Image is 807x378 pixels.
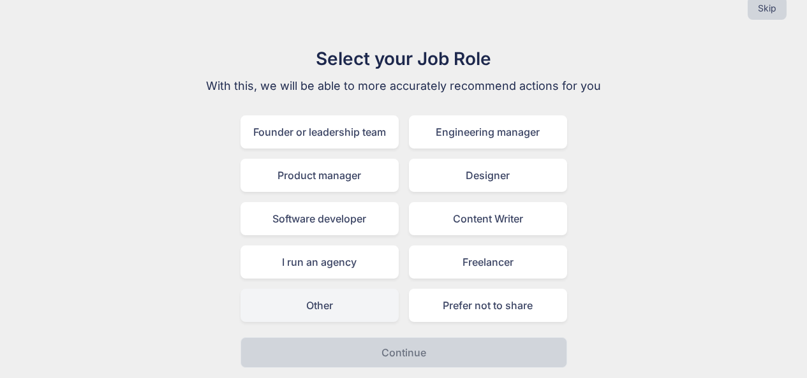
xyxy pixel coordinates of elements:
[381,345,426,360] p: Continue
[189,45,618,72] h1: Select your Job Role
[409,159,567,192] div: Designer
[409,115,567,149] div: Engineering manager
[241,289,399,322] div: Other
[241,115,399,149] div: Founder or leadership team
[241,245,399,279] div: I run an agency
[409,289,567,322] div: Prefer not to share
[409,245,567,279] div: Freelancer
[241,159,399,192] div: Product manager
[409,202,567,235] div: Content Writer
[189,77,618,95] p: With this, we will be able to more accurately recommend actions for you
[241,202,399,235] div: Software developer
[241,337,567,368] button: Continue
